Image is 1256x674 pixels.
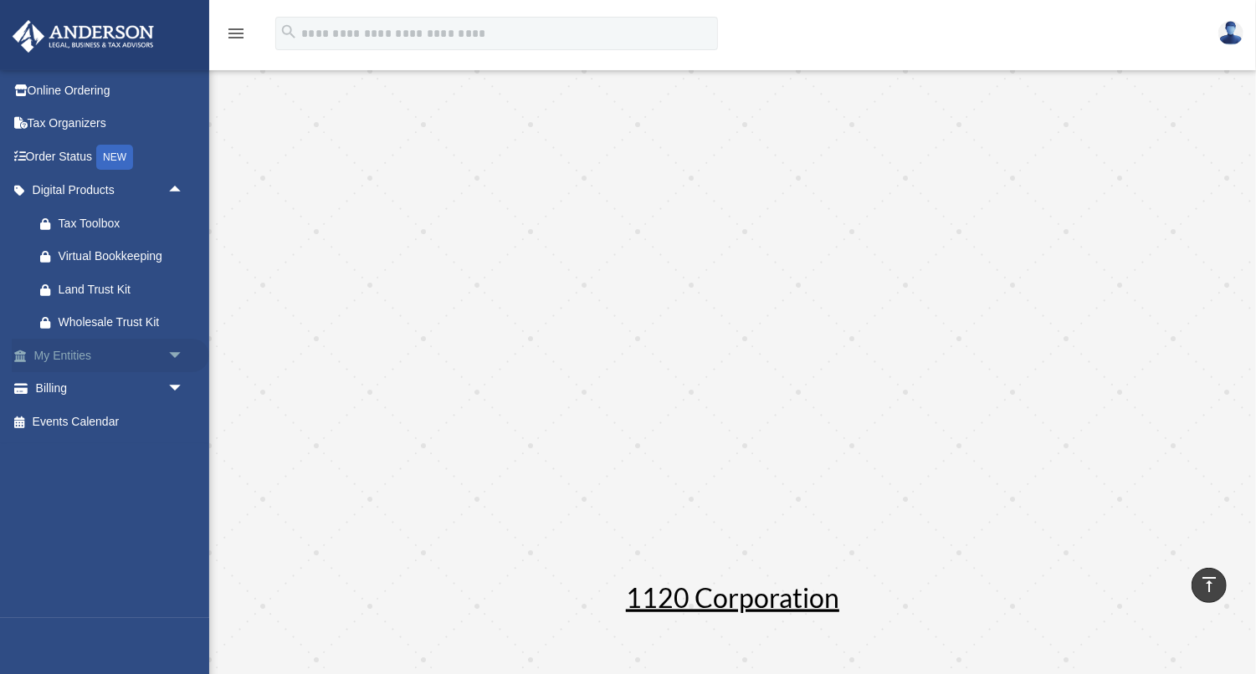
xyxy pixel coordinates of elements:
div: Land Trust Kit [59,279,188,300]
a: Events Calendar [12,405,209,438]
a: Online Ordering [12,74,209,107]
i: menu [226,23,246,43]
a: Tax Organizers [12,107,209,140]
div: NEW [96,145,133,170]
span: 1120 Corporation [626,581,839,614]
a: Billingarrow_drop_down [12,372,209,406]
a: vertical_align_top [1192,568,1227,603]
div: Virtual Bookkeeping [59,246,188,267]
a: Wholesale Trust Kit [23,306,209,340]
a: Land Trust Kit [23,273,209,306]
iframe: 250127 - Troy Digital Tax Organizer - 1065 Partnership [281,26,1185,534]
img: User Pic [1218,21,1243,45]
span: arrow_drop_down [167,339,201,373]
a: Order StatusNEW [12,140,209,174]
i: search [279,23,298,41]
a: My Entitiesarrow_drop_down [12,339,209,372]
span: arrow_drop_up [167,174,201,208]
img: Anderson Advisors Platinum Portal [8,20,159,53]
a: Tax Toolbox [23,207,209,240]
span: arrow_drop_down [167,372,201,406]
div: Wholesale Trust Kit [59,312,188,333]
a: Virtual Bookkeeping [23,240,209,273]
i: vertical_align_top [1199,574,1219,595]
a: Digital Productsarrow_drop_up [12,174,209,207]
a: menu [226,29,246,43]
div: Tax Toolbox [59,213,188,234]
